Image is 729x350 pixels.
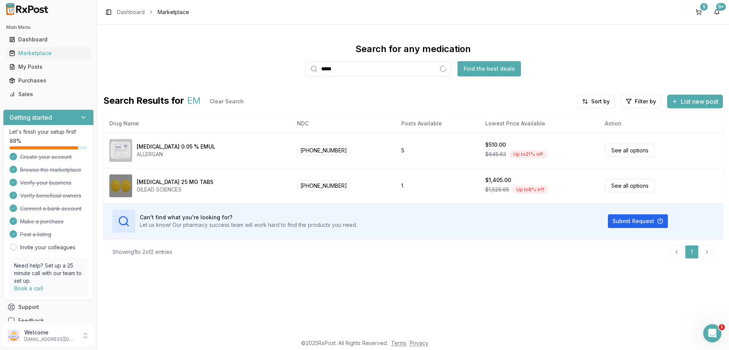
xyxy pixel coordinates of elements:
nav: pagination [670,245,714,259]
p: Let's finish your setup first! [9,128,87,136]
span: List new post [681,97,718,106]
th: NDC [291,114,395,133]
a: See all options [605,179,655,192]
span: Verify your business [20,179,71,187]
span: [PHONE_NUMBER] [297,145,350,155]
button: My Posts [3,61,94,73]
td: 5 [395,133,479,168]
h2: Main Menu [6,24,91,30]
div: Up to 21 % off [509,150,547,158]
button: Support [3,300,94,314]
button: Dashboard [3,33,94,46]
div: Showing 1 to 2 of 2 entries [112,248,172,256]
span: Sort by [591,98,610,105]
h3: Getting started [9,113,52,122]
span: Browse the marketplace [20,166,81,174]
a: Dashboard [117,8,145,16]
span: Create your account [20,153,72,161]
span: Marketplace [158,8,189,16]
div: Search for any medication [355,43,471,55]
th: Posts Available [395,114,479,133]
td: 1 [395,168,479,203]
th: Action [599,114,723,133]
button: Purchases [3,74,94,87]
div: My Posts [9,63,88,71]
button: Clear Search [204,95,250,108]
div: $510.00 [485,141,506,149]
img: RxPost Logo [3,3,52,15]
button: List new post [667,95,723,108]
img: Restasis 0.05 % EMUL [109,139,132,162]
div: ALLERGAN [137,150,215,158]
span: [PHONE_NUMBER] [297,181,350,191]
button: Sort by [577,95,615,108]
div: Up to 8 % off [512,185,548,194]
a: My Posts [6,60,91,74]
span: Verify beneficial owners [20,192,81,200]
a: Marketplace [6,46,91,60]
a: Privacy [410,340,428,346]
a: Dashboard [6,33,91,46]
div: 5 [700,3,708,11]
button: Filter by [621,95,661,108]
div: Marketplace [9,49,88,57]
a: Book a call [14,285,43,291]
th: Lowest Price Available [479,114,599,133]
button: 5 [693,6,705,18]
p: [EMAIL_ADDRESS][DOMAIN_NAME] [24,336,77,342]
div: Dashboard [9,36,88,43]
div: [MEDICAL_DATA] 0.05 % EMUL [137,143,215,150]
div: 9+ [716,3,726,11]
button: Feedback [3,314,94,328]
div: GILEAD SCIENCES [137,186,213,193]
span: Connect a bank account [20,205,82,212]
button: Submit Request [608,214,668,228]
a: Sales [6,87,91,101]
div: Purchases [9,77,88,84]
span: EM [187,95,200,108]
p: Welcome [24,329,77,336]
a: Invite your colleagues [20,244,76,251]
th: Drug Name [103,114,291,133]
span: 88 % [9,137,21,145]
span: Make a purchase [20,218,64,225]
span: Feedback [18,317,44,325]
h3: Can't find what you're looking for? [140,214,357,221]
button: Find the best deals [458,61,521,76]
a: List new post [667,98,723,106]
a: See all options [605,144,655,157]
span: Filter by [635,98,656,105]
div: $1,405.00 [485,176,511,184]
img: Vemlidy 25 MG TABS [109,174,132,197]
a: Purchases [6,74,91,87]
button: Sales [3,88,94,100]
nav: breadcrumb [117,8,189,16]
iframe: Intercom live chat [703,324,721,342]
button: Marketplace [3,47,94,59]
button: 9+ [711,6,723,18]
span: 1 [719,324,725,330]
div: [MEDICAL_DATA] 25 MG TABS [137,178,213,186]
p: Need help? Set up a 25 minute call with our team to set up. [14,262,83,285]
p: Let us know! Our pharmacy success team will work hard to find the products you need. [140,221,357,229]
span: Post a listing [20,231,51,238]
div: Sales [9,90,88,98]
span: $645.63 [485,150,506,158]
span: Search Results for [103,95,184,108]
img: User avatar [8,329,20,342]
a: 1 [685,245,699,259]
span: $1,526.65 [485,186,509,193]
a: Terms [391,340,407,346]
